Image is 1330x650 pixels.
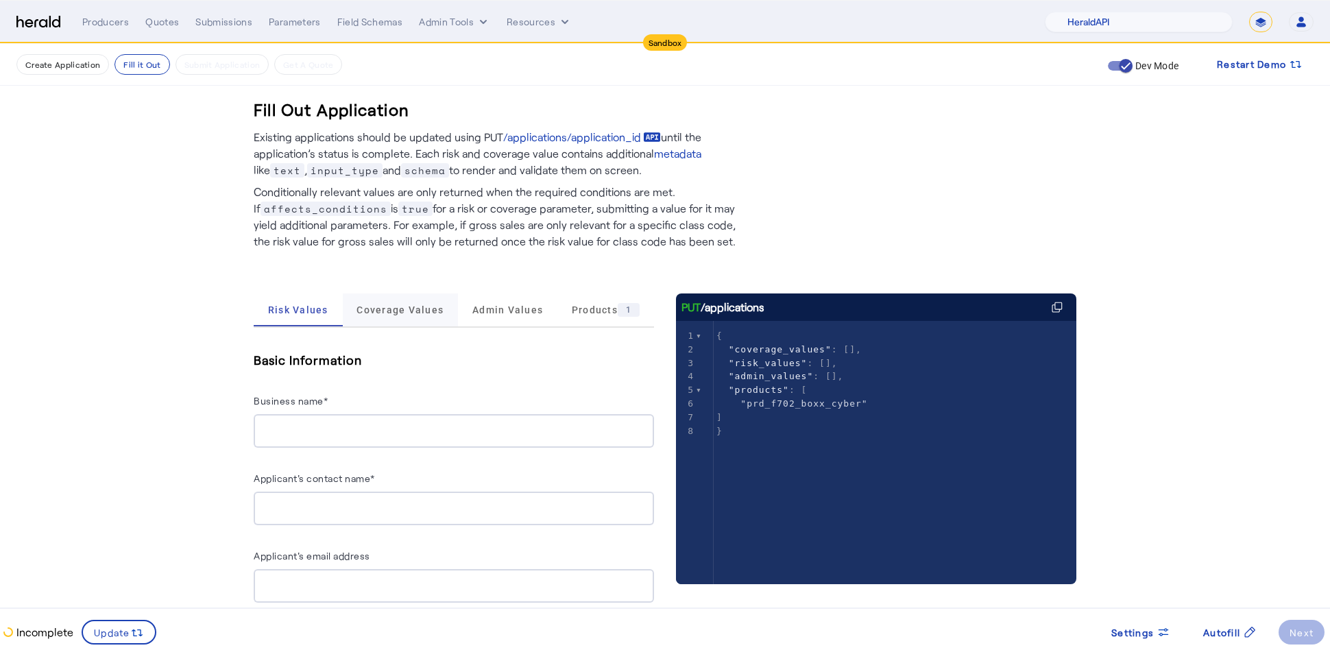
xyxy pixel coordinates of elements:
[618,303,640,317] div: 1
[503,129,661,145] a: /applications/application_id
[740,398,867,409] span: "prd_f702_boxx_cyber"
[676,357,696,370] div: 3
[681,299,764,315] div: /applications
[643,34,688,51] div: Sandbox
[1206,52,1314,77] button: Restart Demo
[82,620,156,645] button: Update
[676,329,696,343] div: 1
[676,397,696,411] div: 6
[269,15,321,29] div: Parameters
[401,163,449,178] span: schema
[676,383,696,397] div: 5
[82,15,129,29] div: Producers
[270,163,304,178] span: text
[94,625,130,640] span: Update
[195,15,252,29] div: Submissions
[1192,620,1268,645] button: Autofill
[274,54,342,75] button: Get A Quote
[676,370,696,383] div: 4
[1100,620,1181,645] button: Settings
[729,344,832,354] span: "coverage_values"
[356,305,444,315] span: Coverage Values
[654,145,701,162] a: metadata
[676,424,696,438] div: 8
[398,202,433,216] span: true
[1217,56,1286,73] span: Restart Demo
[1111,625,1154,640] span: Settings
[254,99,409,121] h3: Fill Out Application
[572,303,640,317] span: Products
[729,385,789,395] span: "products"
[681,299,701,315] span: PUT
[716,426,723,436] span: }
[419,15,490,29] button: internal dropdown menu
[261,202,391,216] span: affects_conditions
[729,358,808,368] span: "risk_values"
[337,15,403,29] div: Field Schemas
[254,395,328,407] label: Business name*
[729,371,814,381] span: "admin_values"
[254,550,370,562] label: Applicant's email address
[16,54,109,75] button: Create Application
[676,411,696,424] div: 7
[716,358,838,368] span: : [],
[1133,59,1178,73] label: Dev Mode
[254,178,747,250] p: Conditionally relevant values are only returned when the required conditions are met. If is for a...
[1203,625,1240,640] span: Autofill
[16,16,60,29] img: Herald Logo
[254,129,747,178] p: Existing applications should be updated using PUT until the application’s status is complete. Eac...
[145,15,179,29] div: Quotes
[254,350,654,370] h5: Basic Information
[676,343,696,357] div: 2
[716,385,808,395] span: : [
[716,371,843,381] span: : [],
[507,15,572,29] button: Resources dropdown menu
[14,624,73,640] p: Incomplete
[716,412,723,422] span: ]
[716,330,723,341] span: {
[307,163,383,178] span: input_type
[268,305,328,315] span: Risk Values
[176,54,269,75] button: Submit Application
[716,344,862,354] span: : [],
[254,472,375,484] label: Applicant's contact name*
[114,54,169,75] button: Fill it Out
[472,305,543,315] span: Admin Values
